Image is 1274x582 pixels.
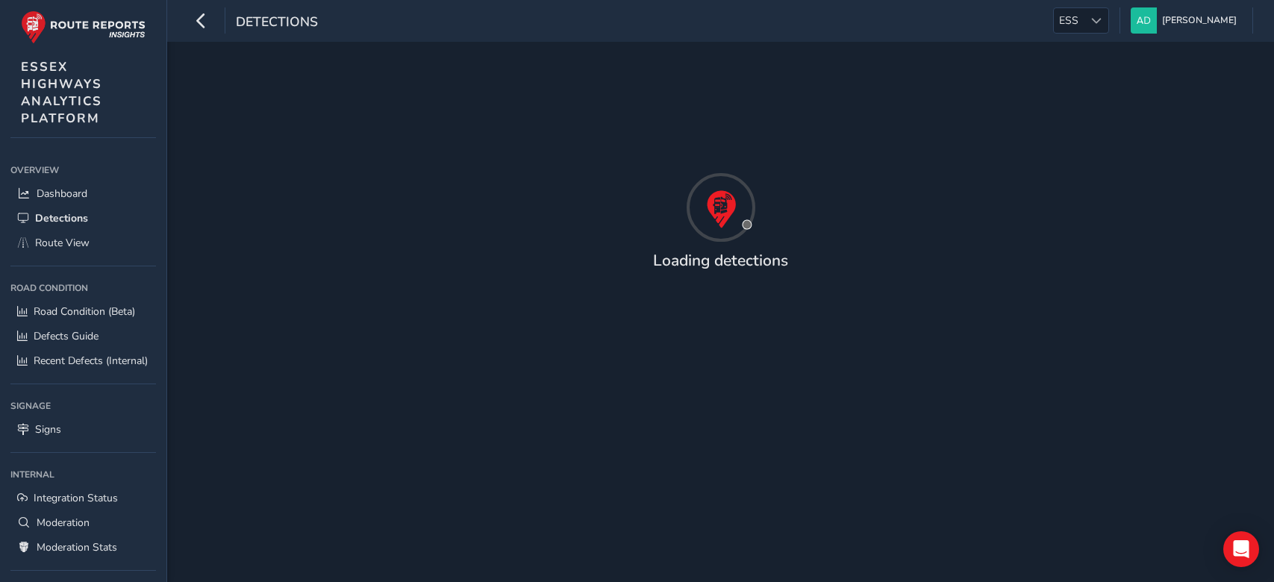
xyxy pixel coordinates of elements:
[34,491,118,505] span: Integration Status
[10,348,156,373] a: Recent Defects (Internal)
[653,251,788,270] h4: Loading detections
[34,329,99,343] span: Defects Guide
[37,516,90,530] span: Moderation
[10,231,156,255] a: Route View
[1054,8,1084,33] span: ESS
[10,159,156,181] div: Overview
[35,236,90,250] span: Route View
[35,422,61,436] span: Signs
[1223,531,1259,567] div: Open Intercom Messenger
[21,58,102,127] span: ESSEX HIGHWAYS ANALYTICS PLATFORM
[1131,7,1242,34] button: [PERSON_NAME]
[35,211,88,225] span: Detections
[10,463,156,486] div: Internal
[10,299,156,324] a: Road Condition (Beta)
[10,324,156,348] a: Defects Guide
[37,187,87,201] span: Dashboard
[10,510,156,535] a: Moderation
[10,486,156,510] a: Integration Status
[10,206,156,231] a: Detections
[1131,7,1157,34] img: diamond-layout
[1162,7,1237,34] span: [PERSON_NAME]
[34,304,135,319] span: Road Condition (Beta)
[10,181,156,206] a: Dashboard
[10,277,156,299] div: Road Condition
[21,10,146,44] img: rr logo
[10,417,156,442] a: Signs
[236,13,318,34] span: Detections
[37,540,117,554] span: Moderation Stats
[34,354,148,368] span: Recent Defects (Internal)
[10,535,156,560] a: Moderation Stats
[10,395,156,417] div: Signage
